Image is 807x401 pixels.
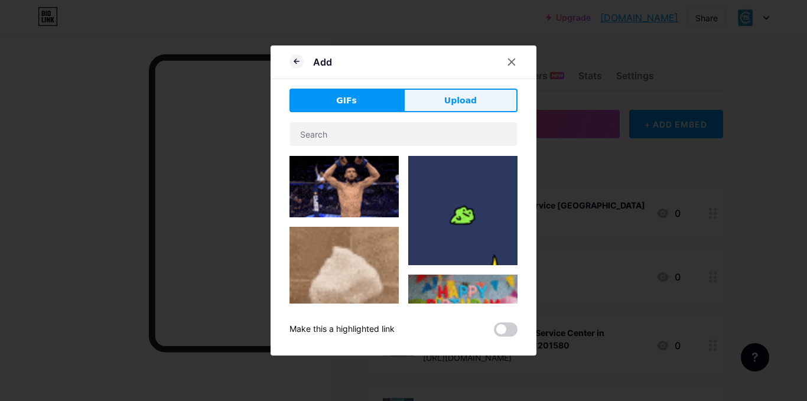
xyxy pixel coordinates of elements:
div: Make this a highlighted link [289,322,395,337]
span: GIFs [336,94,357,107]
button: Upload [403,89,518,112]
img: Gihpy [289,156,399,217]
span: Upload [444,94,477,107]
img: Gihpy [408,156,518,265]
div: Add [313,55,332,69]
button: GIFs [289,89,403,112]
input: Search [290,122,517,146]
